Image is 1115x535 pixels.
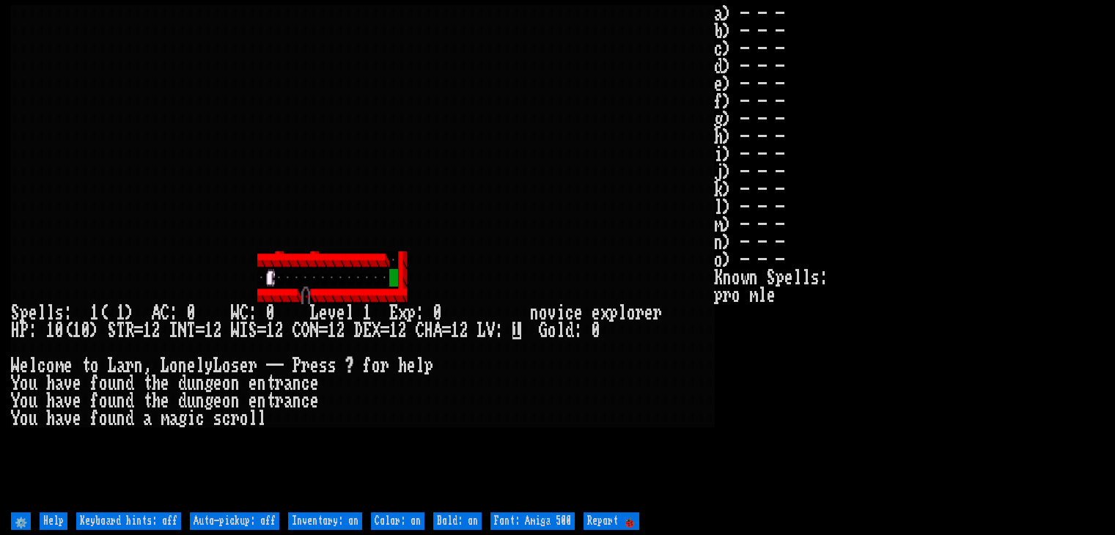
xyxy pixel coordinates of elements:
[73,410,81,427] div: e
[29,410,37,427] div: u
[328,322,336,339] div: 1
[117,357,125,374] div: a
[231,304,240,322] div: W
[90,357,99,374] div: o
[37,304,46,322] div: l
[636,304,644,322] div: r
[205,357,213,374] div: y
[117,392,125,410] div: n
[169,304,178,322] div: :
[11,512,31,530] input: ⚙️
[213,374,222,392] div: e
[389,322,398,339] div: 1
[46,374,55,392] div: h
[301,322,310,339] div: O
[143,357,152,374] div: ,
[99,304,108,322] div: (
[310,392,319,410] div: e
[29,392,37,410] div: u
[266,392,275,410] div: t
[20,374,29,392] div: o
[55,322,64,339] div: 0
[266,374,275,392] div: t
[600,304,609,322] div: x
[548,304,556,322] div: v
[644,304,653,322] div: e
[134,357,143,374] div: n
[310,357,319,374] div: e
[574,304,583,322] div: e
[424,357,433,374] div: p
[125,410,134,427] div: d
[565,304,574,322] div: c
[416,357,424,374] div: l
[196,392,205,410] div: n
[152,322,161,339] div: 2
[275,322,284,339] div: 2
[713,5,1103,508] stats: a) - - - b) - - - c) - - - d) - - - e) - - - f) - - - g) - - - h) - - - i) - - - j) - - - k) - - ...
[275,357,284,374] div: -
[592,304,600,322] div: e
[292,322,301,339] div: C
[512,322,521,339] mark: 1
[319,322,328,339] div: =
[55,374,64,392] div: a
[433,322,442,339] div: A
[20,410,29,427] div: o
[37,357,46,374] div: c
[288,512,362,530] input: Inventory: on
[266,304,275,322] div: 0
[152,374,161,392] div: h
[55,357,64,374] div: m
[205,374,213,392] div: g
[222,357,231,374] div: o
[301,392,310,410] div: c
[592,322,600,339] div: 0
[90,410,99,427] div: f
[11,374,20,392] div: Y
[231,374,240,392] div: n
[55,392,64,410] div: a
[336,304,345,322] div: e
[11,357,20,374] div: W
[11,322,20,339] div: H
[46,392,55,410] div: h
[240,322,249,339] div: I
[90,322,99,339] div: )
[196,374,205,392] div: n
[40,512,67,530] input: Help
[433,304,442,322] div: 0
[99,392,108,410] div: o
[73,322,81,339] div: 1
[81,357,90,374] div: t
[29,304,37,322] div: e
[29,322,37,339] div: :
[64,304,73,322] div: :
[46,410,55,427] div: h
[99,410,108,427] div: o
[20,392,29,410] div: o
[73,392,81,410] div: e
[187,410,196,427] div: i
[249,357,257,374] div: r
[372,322,380,339] div: X
[143,322,152,339] div: 1
[319,357,328,374] div: s
[64,392,73,410] div: v
[310,304,319,322] div: L
[46,322,55,339] div: 1
[169,357,178,374] div: o
[433,512,482,530] input: Bold: on
[257,392,266,410] div: n
[187,392,196,410] div: u
[161,304,169,322] div: C
[530,304,539,322] div: n
[371,512,424,530] input: Color: on
[125,304,134,322] div: )
[213,322,222,339] div: 2
[380,357,389,374] div: r
[249,374,257,392] div: e
[556,322,565,339] div: l
[213,410,222,427] div: s
[125,374,134,392] div: d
